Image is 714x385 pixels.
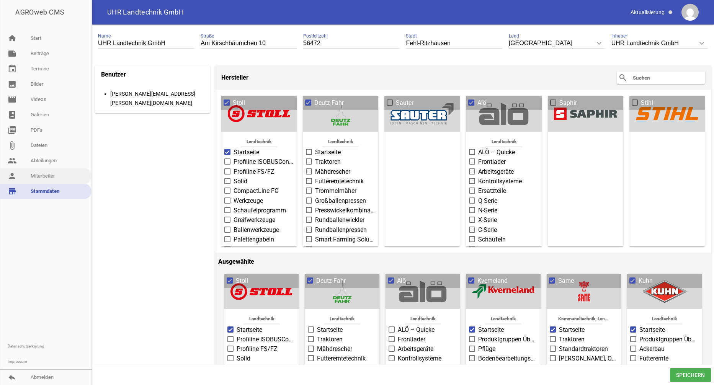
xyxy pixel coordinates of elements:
span: Ballenwerkzeuge [234,225,279,235]
i: keyboard_arrow_down [696,37,708,49]
span: Mähdrescher [317,344,352,354]
span: Solid [237,354,250,363]
span: Solid [234,177,247,186]
span: Landtechnik [233,137,285,147]
span: Pflüge [478,344,495,354]
i: person [8,171,17,181]
span: Rundballenpressen [315,225,367,235]
span: Landtechnik [478,314,529,325]
span: Mähdrescher [315,167,350,176]
span: Palettengabeln [234,235,274,244]
span: C-Serie [478,225,497,235]
span: Presswickelkombinationen [315,206,375,215]
span: Bodenbearbeitungsgeräte [478,354,537,363]
span: Smart Farming Solutions [315,235,375,244]
span: Startseite [639,325,665,334]
span: Stoll [236,276,248,285]
span: Raupentraktoren [559,364,604,373]
span: Stoll [233,98,245,108]
i: attach_file [8,141,17,150]
span: Arbeitsgeräte [478,167,514,176]
span: Trommelmäher [317,364,358,373]
i: movie [8,95,17,104]
span: Startseite [237,325,262,334]
i: search [618,73,627,82]
span: ALÖ – Quicke [398,325,435,334]
span: Saphir [559,98,577,108]
span: Landtechnik [639,314,690,325]
span: X-Serie [478,215,497,225]
span: Startseite [317,325,343,334]
span: Deutz-Fahr [316,276,346,285]
span: Sauter [396,98,413,108]
span: Startseite [315,148,341,157]
span: Profiline ISOBUSConnected [234,157,294,166]
span: Kontrollsysteme [398,354,441,363]
i: photo_album [8,110,17,119]
span: Arbeitsgeräte [398,344,433,354]
span: Ackerbau [639,344,665,354]
span: Werkzeuge [234,196,263,206]
span: Mähdrescher C9300 [315,245,369,254]
span: Startseite [478,325,504,334]
span: Deutz-Fahr [314,98,344,108]
span: Mulcher [478,364,500,373]
i: note [8,49,17,58]
span: Tierhaltung [639,364,670,373]
span: Großballenpressen [315,196,366,206]
div: [PERSON_NAME][EMAIL_ADDRESS][PERSON_NAME][DOMAIN_NAME] [110,89,204,108]
span: Alö [397,276,406,285]
span: Stihl [641,98,653,108]
span: Landtechnik [478,137,530,147]
span: [PERSON_NAME], Obstplantage [559,354,618,363]
span: Standardtraktoren [559,344,608,354]
span: Landtechnik [315,137,367,147]
span: CompactLine FC [237,364,281,373]
i: home [8,34,17,43]
span: Same [558,276,574,285]
span: Frontlader [478,157,506,166]
span: Landtechnik [397,314,448,325]
span: Dunggabel & Silageentnahme [478,245,538,254]
span: Kontrollsysteme [478,177,522,186]
input: Suchen [632,73,693,82]
span: Rundballenwickler [315,215,364,225]
span: Profiline ISOBUSConnected [237,335,296,344]
i: picture_as_pdf [8,126,17,135]
span: Kommunaltechnik, Landtechnik [558,314,609,325]
i: event [8,64,17,73]
span: Produktgruppen Übersicht [478,335,537,344]
span: Kuhn [639,276,653,285]
span: Greifwerkzeuge [234,215,275,225]
span: Speichern [670,368,711,382]
span: Landtechnik [317,314,368,325]
h4: Ausgewählte [218,256,708,268]
span: UHR Landtechnik GmbH [107,9,184,16]
span: Alö [477,98,486,108]
span: Frontlader [398,335,425,344]
span: N-Serie [478,206,497,215]
span: CompactLine FC [234,186,278,196]
span: Profiline FS/FZ [234,167,274,176]
span: Traktoren [559,335,585,344]
i: store_mall_directory [8,187,17,196]
span: Traktoren [317,335,343,344]
i: keyboard_arrow_down [593,37,605,49]
span: Landtechnik [236,314,287,325]
span: Profiline FS/FZ [237,344,278,354]
span: Traktoren [315,157,341,166]
h4: Hersteller [221,72,248,84]
span: Produktgruppen Übersicht [639,335,698,344]
span: Futtererntetechnik [317,354,366,363]
span: ALÖ – Quicke [478,148,515,157]
i: image [8,80,17,89]
i: people [8,156,17,165]
span: Startseite [559,325,585,334]
span: Ersatzteile [478,186,506,196]
span: Q-Serie [478,196,497,206]
span: Futtererntetechnik [315,177,364,186]
span: Trommelmäher [315,186,356,196]
span: Forstwerkzeuge [234,245,276,254]
span: Schaufelprogramm [234,206,286,215]
span: Ersatzteile [398,364,426,373]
